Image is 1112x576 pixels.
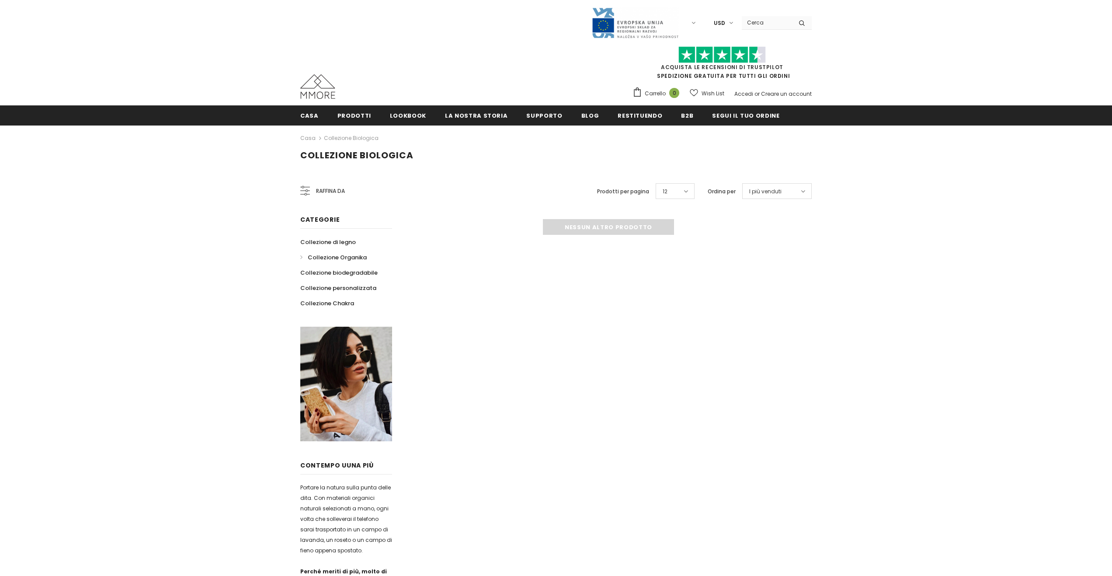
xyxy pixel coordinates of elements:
[300,269,378,277] span: Collezione biodegradabile
[581,112,599,120] span: Blog
[300,482,392,556] p: Portare la natura sulla punta delle dita. Con materiali organici naturali selezionati a mano, ogn...
[300,461,374,470] span: contempo uUna più
[690,86,724,101] a: Wish List
[597,187,649,196] label: Prodotti per pagina
[300,215,340,224] span: Categorie
[300,265,378,280] a: Collezione biodegradabile
[526,112,562,120] span: supporto
[300,149,414,161] span: Collezione biologica
[754,90,760,98] span: or
[681,105,693,125] a: B2B
[618,105,662,125] a: Restituendo
[337,105,371,125] a: Prodotti
[390,105,426,125] a: Lookbook
[308,253,367,262] span: Collezione Organika
[632,87,684,100] a: Carrello 0
[581,105,599,125] a: Blog
[445,112,507,120] span: La nostra storia
[591,19,679,26] a: Javni Razpis
[300,133,316,143] a: Casa
[678,46,766,63] img: Fidati di Pilot Stars
[300,234,356,250] a: Collezione di legno
[761,90,812,98] a: Creare un account
[712,112,779,120] span: Segui il tuo ordine
[316,186,345,196] span: Raffina da
[681,112,693,120] span: B2B
[324,134,379,142] a: Collezione biologica
[742,16,792,29] input: Search Site
[300,74,335,99] img: Casi MMORE
[645,89,666,98] span: Carrello
[300,299,354,307] span: Collezione Chakra
[712,105,779,125] a: Segui il tuo ordine
[749,187,782,196] span: I più venduti
[300,112,319,120] span: Casa
[714,19,725,28] span: USD
[591,7,679,39] img: Javni Razpis
[663,187,667,196] span: 12
[734,90,753,98] a: Accedi
[445,105,507,125] a: La nostra storia
[661,63,783,71] a: Acquista le recensioni di TrustPilot
[708,187,736,196] label: Ordina per
[618,112,662,120] span: Restituendo
[390,112,426,120] span: Lookbook
[300,238,356,246] span: Collezione di legno
[526,105,562,125] a: supporto
[669,88,679,98] span: 0
[300,284,376,292] span: Collezione personalizzata
[632,50,812,80] span: SPEDIZIONE GRATUITA PER TUTTI GLI ORDINI
[300,296,354,311] a: Collezione Chakra
[300,250,367,265] a: Collezione Organika
[337,112,371,120] span: Prodotti
[702,89,724,98] span: Wish List
[300,280,376,296] a: Collezione personalizzata
[300,105,319,125] a: Casa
